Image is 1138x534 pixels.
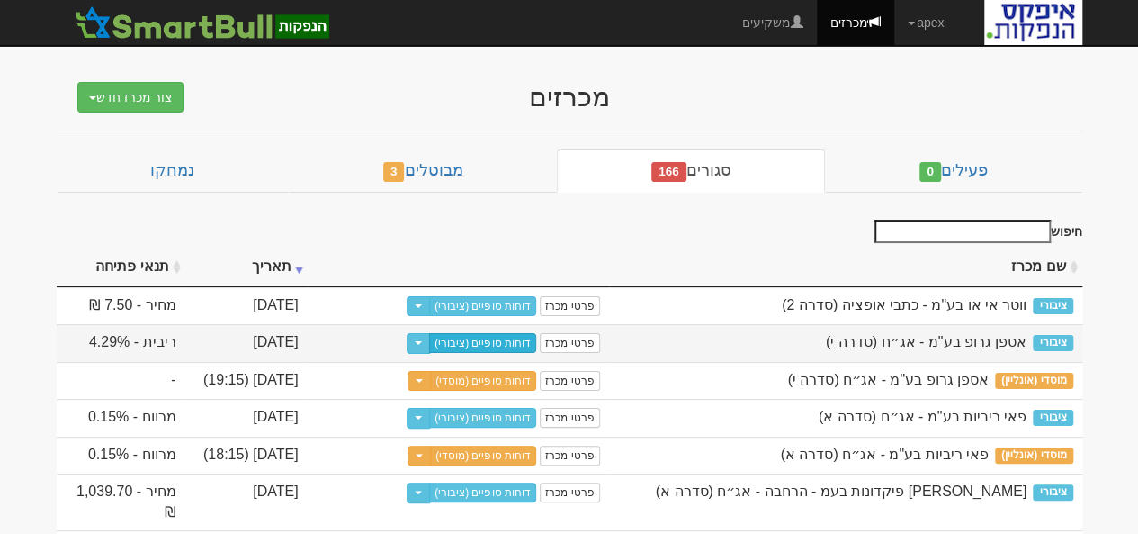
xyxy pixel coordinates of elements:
[57,474,185,530] td: מחיר - 1,039.70 ₪
[995,373,1073,389] span: מוסדי (אונליין)
[540,408,599,428] a: פרטי מכרז
[540,483,599,502] a: פרטי מכרז
[57,362,185,400] td: -
[70,5,335,41] img: SmartBull Logo
[1033,298,1072,314] span: ציבורי
[1033,484,1072,501] span: ציבורי
[383,162,405,182] span: 3
[651,162,686,182] span: 166
[430,371,536,391] a: דוחות סופיים (מוסדי)
[919,162,941,182] span: 0
[57,324,185,362] td: ריבית - 4.29%
[819,409,1026,424] span: פאי ריביות בע"מ - אג״ח (סדרה א)
[1033,410,1072,426] span: ציבורי
[185,399,308,437] td: [DATE]
[185,362,308,400] td: [DATE] (19:15)
[429,296,536,316] a: דוחות סופיים (ציבורי)
[787,372,988,387] span: אספן גרופ בע"מ - אג״ח (סדרה י)
[219,82,920,112] div: מכרזים
[429,483,536,502] a: דוחות סופיים (ציבורי)
[540,371,599,391] a: פרטי מכרז
[57,149,289,193] a: נמחקו
[429,333,536,353] a: דוחות סופיים (ציבורי)
[540,446,599,466] a: פרטי מכרז
[185,287,308,325] td: [DATE]
[540,333,599,353] a: פרטי מכרז
[429,408,536,428] a: דוחות סופיים (ציבורי)
[609,248,1082,287] th: שם מכרז : activate to sort column ascending
[995,448,1073,464] span: מוסדי (אונליין)
[185,248,308,287] th: תאריך : activate to sort column ascending
[782,297,1026,312] span: ווטר אי או בע"מ - כתבי אופציה (סדרה 2)
[1033,335,1072,351] span: ציבורי
[656,484,1026,499] span: פאי פלוס פיקדונות בעמ - הרחבה - אג״ח (סדרה א)
[430,446,536,466] a: דוחות סופיים (מוסדי)
[77,82,184,113] button: צור מכרז חדש
[289,149,557,193] a: מבוטלים
[57,248,185,287] th: תנאי פתיחה : activate to sort column ascending
[185,437,308,475] td: [DATE] (18:15)
[826,334,1026,349] span: אספן גרופ בע"מ - אג״ח (סדרה י)
[874,220,1051,243] input: חיפוש
[185,474,308,530] td: [DATE]
[185,324,308,362] td: [DATE]
[57,399,185,437] td: מרווח - 0.15%
[868,220,1082,243] label: חיפוש
[57,437,185,475] td: מרווח - 0.15%
[57,287,185,325] td: מחיר - 7.50 ₪
[540,296,599,316] a: פרטי מכרז
[825,149,1081,193] a: פעילים
[557,149,825,193] a: סגורים
[780,447,988,462] span: פאי ריביות בע"מ - אג״ח (סדרה א)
